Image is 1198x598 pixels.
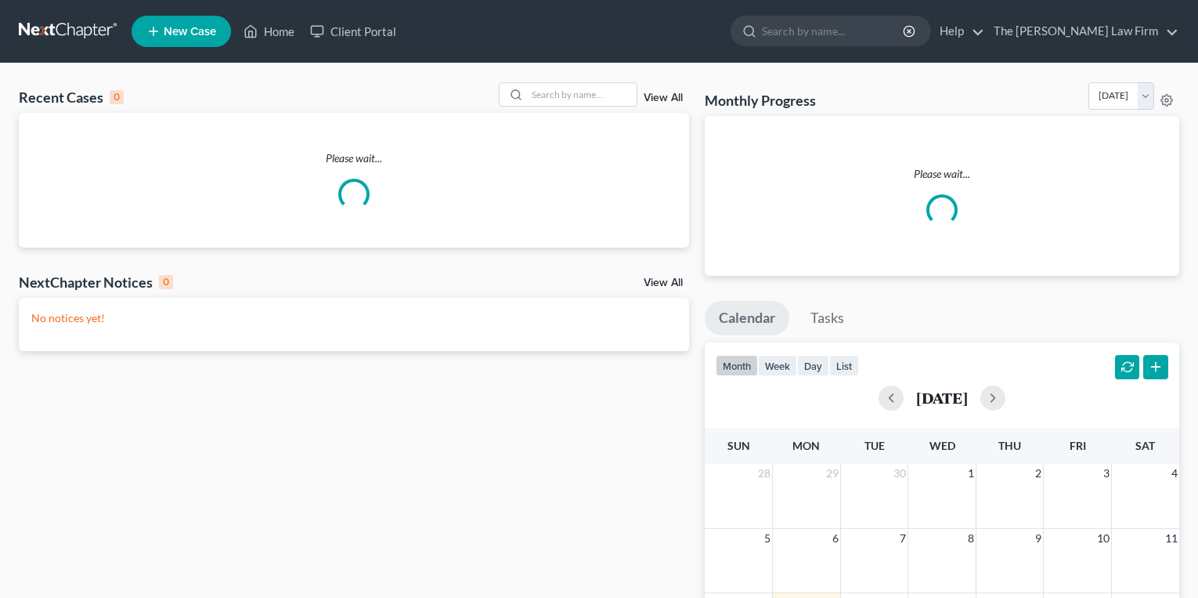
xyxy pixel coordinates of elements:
[797,355,829,376] button: day
[527,83,637,106] input: Search by name...
[19,150,689,166] p: Please wait...
[932,17,984,45] a: Help
[705,301,789,335] a: Calendar
[164,26,216,38] span: New Case
[1164,529,1179,548] span: 11
[236,17,302,45] a: Home
[986,17,1178,45] a: The [PERSON_NAME] Law Firm
[1102,464,1111,483] span: 3
[758,355,797,376] button: week
[1034,464,1043,483] span: 2
[1034,529,1043,548] span: 9
[705,91,816,110] h3: Monthly Progress
[1170,464,1179,483] span: 4
[796,301,858,335] a: Tasks
[756,464,772,483] span: 28
[302,17,404,45] a: Client Portal
[716,355,758,376] button: month
[717,166,1167,182] p: Please wait...
[19,88,124,107] div: Recent Cases
[644,92,683,103] a: View All
[966,464,976,483] span: 1
[864,439,885,452] span: Tue
[1070,439,1086,452] span: Fri
[966,529,976,548] span: 8
[1095,529,1111,548] span: 10
[727,439,750,452] span: Sun
[762,16,905,45] input: Search by name...
[110,90,124,104] div: 0
[644,277,683,288] a: View All
[898,529,908,548] span: 7
[763,529,772,548] span: 5
[792,439,820,452] span: Mon
[892,464,908,483] span: 30
[929,439,955,452] span: Wed
[1135,439,1155,452] span: Sat
[831,529,840,548] span: 6
[31,310,677,326] p: No notices yet!
[19,273,173,292] div: NextChapter Notices
[159,275,173,289] div: 0
[825,464,840,483] span: 29
[998,439,1021,452] span: Thu
[829,355,859,376] button: list
[916,390,968,406] h2: [DATE]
